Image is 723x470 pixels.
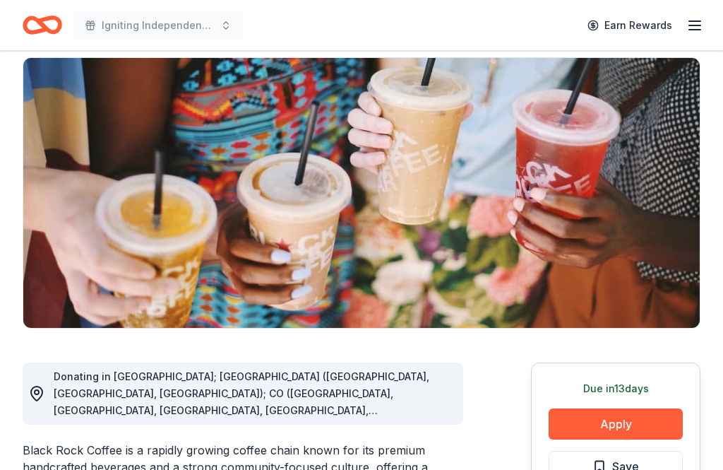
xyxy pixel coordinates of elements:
a: Earn Rewards [579,13,681,38]
button: Apply [549,409,683,440]
span: Igniting Independence Gala 2025 [102,17,215,34]
button: Igniting Independence Gala 2025 [73,11,243,40]
span: Donating in [GEOGRAPHIC_DATA]; [GEOGRAPHIC_DATA] ([GEOGRAPHIC_DATA], [GEOGRAPHIC_DATA], [GEOGRAPH... [54,370,429,467]
a: Home [23,8,62,42]
img: Image for Black Rock Coffee [23,58,700,328]
div: Due in 13 days [549,380,683,397]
